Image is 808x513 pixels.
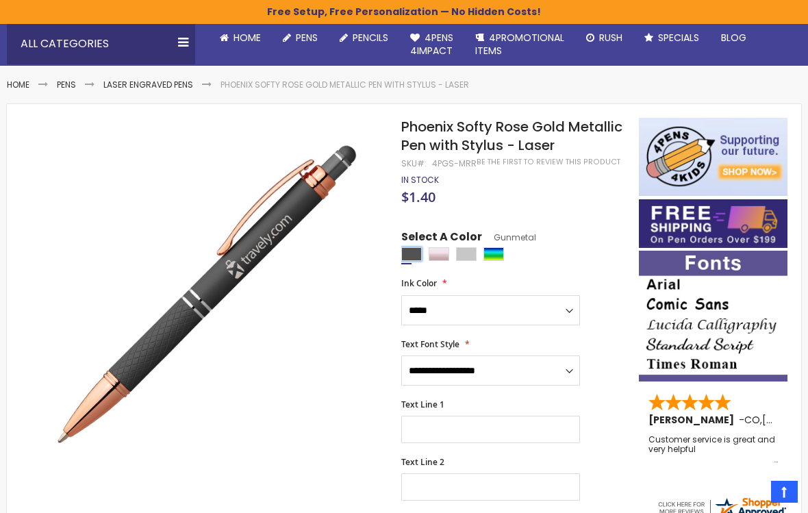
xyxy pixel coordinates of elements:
div: Availability [401,175,439,186]
span: 4PROMOTIONAL ITEMS [475,31,564,58]
div: 4PGS-MRR [432,158,477,169]
span: In stock [401,174,439,186]
div: All Categories [7,23,195,64]
span: Select A Color [401,229,482,248]
span: 4Pens 4impact [410,31,453,58]
div: Silver [456,247,477,261]
div: Rose Gold [429,247,449,261]
a: 4PROMOTIONALITEMS [464,23,575,66]
span: Text Font Style [401,338,459,350]
span: Gunmetal [482,232,536,243]
span: Home [233,31,261,45]
a: Pens [57,79,76,90]
a: Home [7,79,29,90]
img: gunmetal-mrr-phoenix-softy-rose-gold-metallic-pen-w-stylus_1.jpg [34,116,383,465]
a: Be the first to review this product [477,157,620,167]
div: Assorted [483,247,504,261]
a: Laser Engraved Pens [103,79,193,90]
div: Customer service is great and very helpful [648,435,778,464]
span: Text Line 1 [401,399,444,410]
a: Blog [710,23,757,53]
a: 4Pens4impact [399,23,464,66]
a: Pens [272,23,329,53]
span: Phoenix Softy Rose Gold Metallic Pen with Stylus - Laser [401,117,622,155]
img: font-personalization-examples [639,251,787,381]
span: Specials [658,31,699,45]
img: 4pens 4 kids [639,118,787,197]
span: CO [744,413,760,427]
a: Rush [575,23,633,53]
a: Top [771,481,798,503]
span: $1.40 [401,188,435,206]
div: Gunmetal [401,247,422,261]
span: Text Line 2 [401,456,444,468]
span: Pencils [353,31,388,45]
span: Blog [721,31,746,45]
strong: SKU [401,158,427,169]
span: Rush [599,31,622,45]
span: [PERSON_NAME] [648,413,739,427]
span: Pens [296,31,318,45]
img: Free shipping on orders over $199 [639,199,787,248]
a: Specials [633,23,710,53]
a: Pencils [329,23,399,53]
span: Ink Color [401,277,437,289]
li: Phoenix Softy Rose Gold Metallic Pen with Stylus - Laser [220,79,469,90]
a: Home [209,23,272,53]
